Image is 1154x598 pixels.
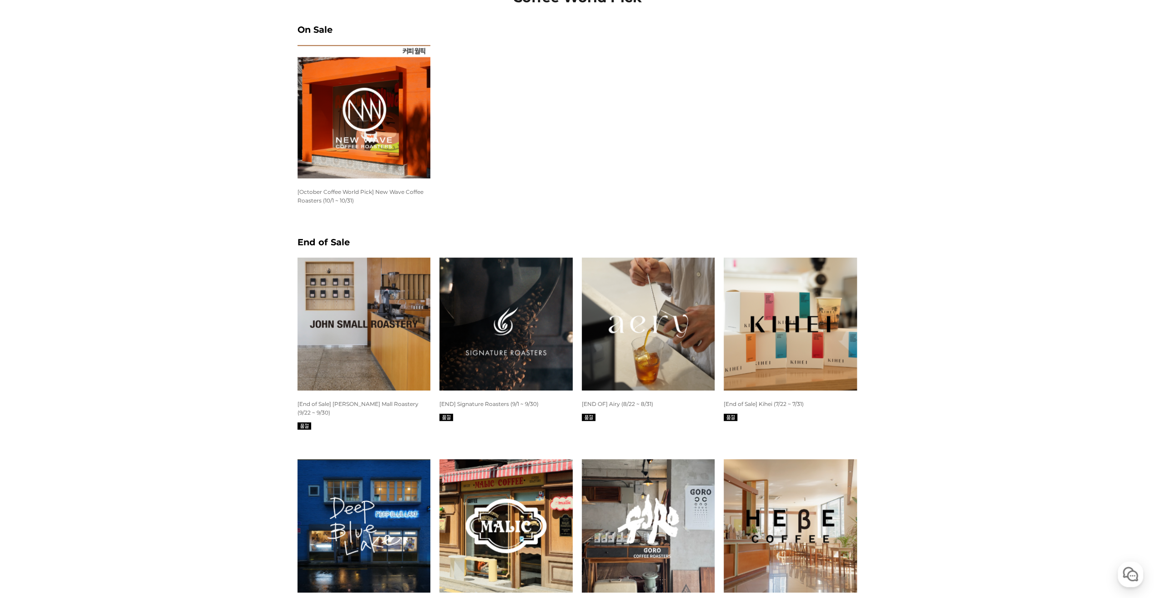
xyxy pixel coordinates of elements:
a: Messages [60,289,117,311]
a: [End of Sale] Kihei (7/22 ~ 7/31) [724,400,804,407]
img: July Coffee Small World Pick Kihei [724,258,857,391]
a: Settings [117,289,175,311]
img: [October Coffee World Pick] New Wave Coffee Roasters (10/1 ~ 10/31) [297,45,431,178]
span: Home [23,302,39,309]
img: August Coffee Small World Peak Airy [582,258,715,391]
a: [October Coffee World Pick] New Wave Coffee Roasters (10/1 ~ 10/31) [297,188,423,204]
img: [END] Signature Roasters (9/1 ~ 9/30) [439,258,573,391]
img: August Coffee World Pick Deep Blue Lake [297,459,431,593]
a: [END] Signature Roasters (9/1 ~ 9/30) [439,400,539,407]
img: June Coffee Small World Pick Goro Coffee Roasters [582,459,715,593]
a: Home [3,289,60,311]
a: [End of Sale] [PERSON_NAME] Mall Roastery (9/22 ~ 9/30) [297,400,418,416]
h2: On Sale [297,24,857,35]
h2: End of Sale [297,237,857,248]
img: Stock [439,414,453,421]
span: Messages [76,303,102,310]
img: Stock [582,414,595,421]
img: June Coffee World Pick Hebe Coffee [724,459,857,593]
img: [End of Sale] Jones Mall Roastery (9/22 ~ 9/30) [297,258,431,391]
img: Stock [297,422,311,430]
img: July Coffee World Pick Malik Coffee [439,459,573,593]
span: Settings [135,302,157,309]
a: [END OF] Airy (8/22 ~ 8/31) [582,400,653,407]
img: Stock [724,414,737,421]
